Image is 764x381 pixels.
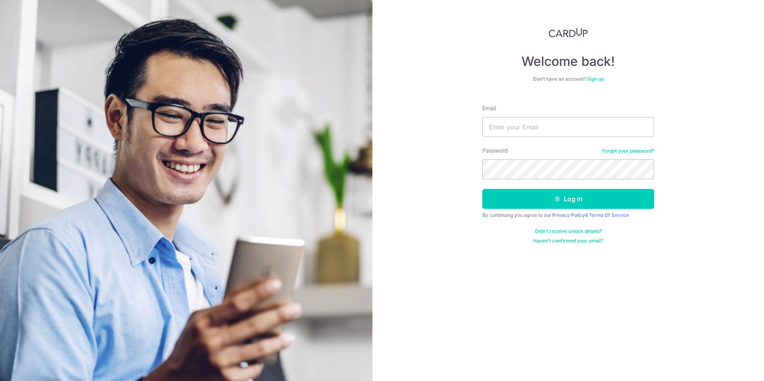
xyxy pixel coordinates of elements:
[602,148,654,154] a: Forgot your password?
[549,28,588,38] img: CardUp Logo
[482,104,496,112] label: Email
[535,228,602,234] a: Didn't receive unlock details?
[587,76,604,82] a: Sign up
[482,117,654,137] input: Enter your Email
[482,189,654,209] button: Log in
[589,212,629,218] a: Terms Of Service
[482,212,654,218] div: By continuing you agree to our &
[533,238,603,244] a: Haven't confirmed your email?
[482,54,654,69] h4: Welcome back!
[482,147,508,155] label: Password
[552,212,585,218] a: Privacy Policy
[482,76,654,82] div: Don’t have an account?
